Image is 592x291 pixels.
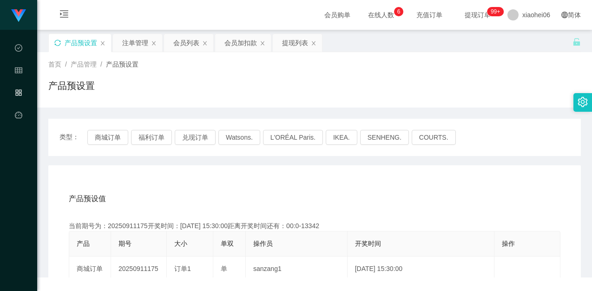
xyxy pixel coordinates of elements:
[174,240,187,247] span: 大小
[131,130,172,145] button: 福利订单
[246,257,348,282] td: sanzang1
[48,61,61,68] span: 首页
[363,12,399,18] span: 在线人数
[15,67,22,150] span: 会员管理
[100,41,105,46] i: 图标: close
[202,41,208,46] i: 图标: close
[175,130,216,145] button: 兑现订单
[218,130,260,145] button: Watsons.
[69,221,560,231] div: 当前期号为：20250911175开奖时间：[DATE] 15:30:00距离开奖时间还有：00:0-13342
[71,61,97,68] span: 产品管理
[87,130,128,145] button: 商城订单
[412,12,447,18] span: 充值订单
[260,41,265,46] i: 图标: close
[48,79,95,93] h1: 产品预设置
[15,40,22,59] i: 图标: check-circle-o
[263,130,323,145] button: L'ORÉAL Paris.
[15,62,22,81] i: 图标: table
[111,257,167,282] td: 20250911175
[572,38,581,46] i: 图标: unlock
[122,34,148,52] div: 注单管理
[100,61,102,68] span: /
[15,45,22,128] span: 数据中心
[174,265,191,272] span: 订单1
[173,34,199,52] div: 会员列表
[360,130,409,145] button: SENHENG.
[118,240,132,247] span: 期号
[224,34,257,52] div: 会员加扣款
[11,9,26,22] img: logo.9652507e.png
[221,240,234,247] span: 单双
[412,130,456,145] button: COURTS.
[282,34,308,52] div: 提现列表
[221,265,227,272] span: 单
[69,193,106,204] span: 产品预设值
[45,257,585,266] div: 2021
[487,7,504,16] sup: 1167
[54,40,61,46] i: 图标: sync
[106,61,138,68] span: 产品预设置
[48,0,80,30] i: 图标: menu-unfold
[253,240,273,247] span: 操作员
[578,97,588,107] i: 图标: setting
[65,61,67,68] span: /
[348,257,494,282] td: [DATE] 15:30:00
[15,106,22,200] a: 图标: dashboard平台首页
[69,257,111,282] td: 商城订单
[561,12,568,18] i: 图标: global
[65,34,97,52] div: 产品预设置
[77,240,90,247] span: 产品
[326,130,357,145] button: IKEA.
[460,12,495,18] span: 提现订单
[59,130,87,145] span: 类型：
[394,7,403,16] sup: 6
[311,41,316,46] i: 图标: close
[397,7,401,16] p: 6
[15,85,22,103] i: 图标: appstore-o
[15,89,22,172] span: 产品管理
[151,41,157,46] i: 图标: close
[355,240,381,247] span: 开奖时间
[502,240,515,247] span: 操作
